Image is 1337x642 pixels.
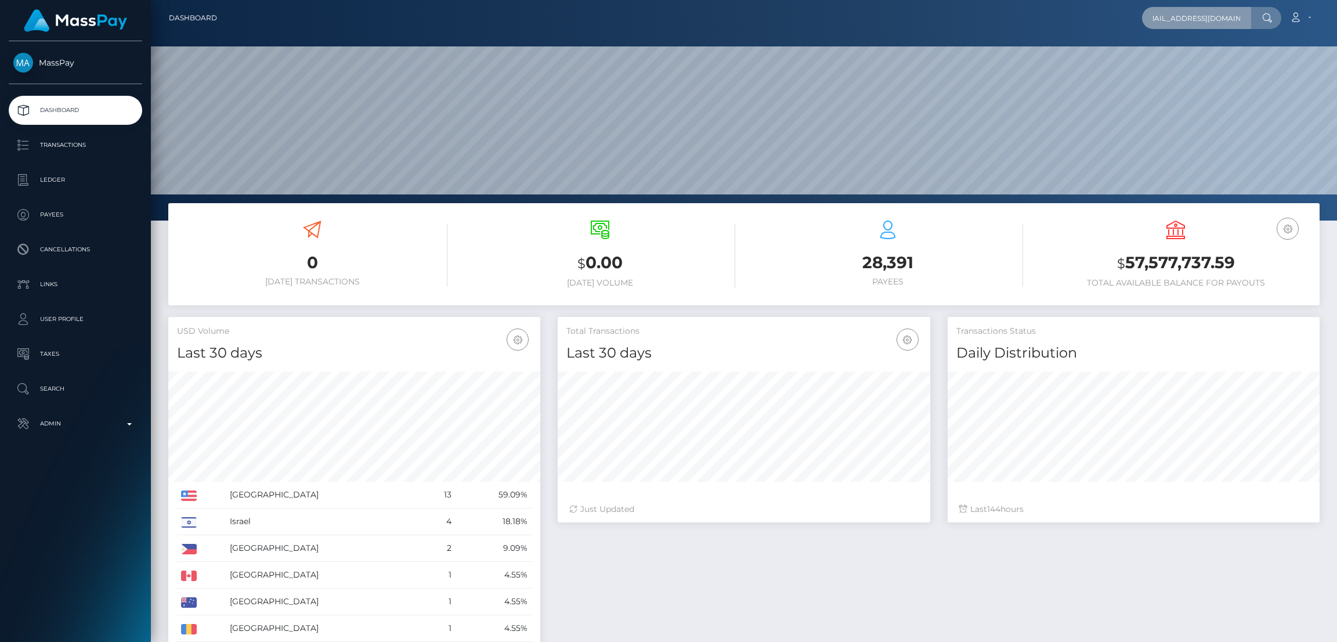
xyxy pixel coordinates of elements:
[424,535,456,562] td: 2
[9,57,142,68] span: MassPay
[456,562,532,589] td: 4.55%
[13,171,138,189] p: Ledger
[424,589,456,615] td: 1
[226,562,424,589] td: [GEOGRAPHIC_DATA]
[1142,7,1251,29] input: Search...
[959,503,1308,515] div: Last hours
[181,624,197,634] img: RO.png
[1040,278,1311,288] h6: Total Available Balance for Payouts
[177,277,447,287] h6: [DATE] Transactions
[987,504,1000,514] span: 144
[9,270,142,299] a: Links
[753,277,1023,287] h6: Payees
[456,589,532,615] td: 4.55%
[566,326,921,337] h5: Total Transactions
[181,597,197,608] img: AU.png
[1040,251,1311,275] h3: 57,577,737.59
[465,278,735,288] h6: [DATE] Volume
[956,326,1311,337] h5: Transactions Status
[1117,255,1125,272] small: $
[13,276,138,293] p: Links
[424,615,456,642] td: 1
[226,589,424,615] td: [GEOGRAPHIC_DATA]
[177,326,532,337] h5: USD Volume
[181,571,197,581] img: CA.png
[9,200,142,229] a: Payees
[13,102,138,119] p: Dashboard
[465,251,735,275] h3: 0.00
[456,535,532,562] td: 9.09%
[9,305,142,334] a: User Profile
[226,615,424,642] td: [GEOGRAPHIC_DATA]
[456,508,532,535] td: 18.18%
[13,206,138,223] p: Payees
[226,508,424,535] td: Israel
[753,251,1023,274] h3: 28,391
[577,255,586,272] small: $
[13,380,138,398] p: Search
[956,343,1311,363] h4: Daily Distribution
[24,9,127,32] img: MassPay Logo
[13,136,138,154] p: Transactions
[566,343,921,363] h4: Last 30 days
[9,131,142,160] a: Transactions
[9,165,142,194] a: Ledger
[424,482,456,508] td: 13
[13,345,138,363] p: Taxes
[456,482,532,508] td: 59.09%
[181,544,197,554] img: PH.png
[181,490,197,501] img: US.png
[226,535,424,562] td: [GEOGRAPHIC_DATA]
[9,409,142,438] a: Admin
[13,53,33,73] img: MassPay
[13,311,138,328] p: User Profile
[569,503,918,515] div: Just Updated
[177,343,532,363] h4: Last 30 days
[9,374,142,403] a: Search
[424,562,456,589] td: 1
[424,508,456,535] td: 4
[226,482,424,508] td: [GEOGRAPHIC_DATA]
[177,251,447,274] h3: 0
[456,615,532,642] td: 4.55%
[9,96,142,125] a: Dashboard
[181,517,197,528] img: IL.png
[13,415,138,432] p: Admin
[9,340,142,369] a: Taxes
[169,6,217,30] a: Dashboard
[9,235,142,264] a: Cancellations
[13,241,138,258] p: Cancellations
